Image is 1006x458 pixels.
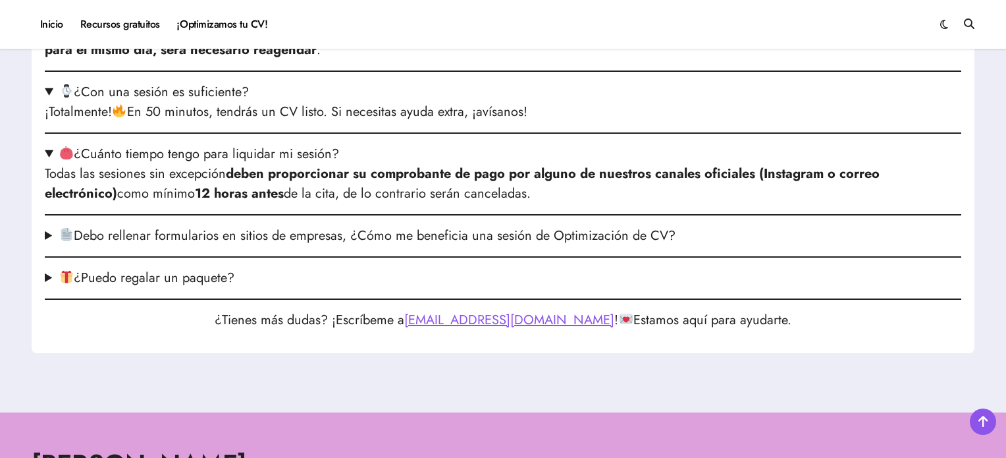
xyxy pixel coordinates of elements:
img: 👛 [60,146,73,159]
summary: Debo rellenar formularios en sitios de empresas, ¿Cómo me beneficia una sesión de Optimización de... [45,226,961,246]
a: Recursos gratuitos [72,7,169,42]
summary: ¿Cuánto tiempo tengo para liquidar mi sesión? [45,144,961,164]
strong: deben proporcionar su comprobante de pago por alguno de nuestros canales oficiales (Instagram o c... [45,164,880,203]
summary: ¿Puedo regalar un paquete? [45,268,961,288]
a: Inicio [32,7,72,42]
img: 📄 [60,228,73,241]
p: ¿Tienes más dudas? ¡Escríbeme a ! Estamos aquí para ayudarte. [45,310,961,330]
img: ⌚ [60,84,73,98]
img: 🔥 [113,104,126,117]
a: [EMAIL_ADDRESS][DOMAIN_NAME] [404,310,614,329]
strong: 12 horas antes [195,184,284,203]
img: 💌 [620,312,633,326]
p: Todas las sesiones sin excepción como mínimo de la cita, de lo contrario serán canceladas. [45,164,961,204]
summary: ¿Con una sesión es suficiente? [45,82,961,102]
p: ¡Totalmente! En 50 minutos, tendrás un CV listo. Si necesitas ayuda extra, ¡avísanos! [45,102,961,122]
a: ¡Optimizamos tu CV! [169,7,276,42]
strong: agendas una sesión para el mismo día, será necesario reagendar [45,20,934,59]
img: 🎁 [60,270,73,283]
